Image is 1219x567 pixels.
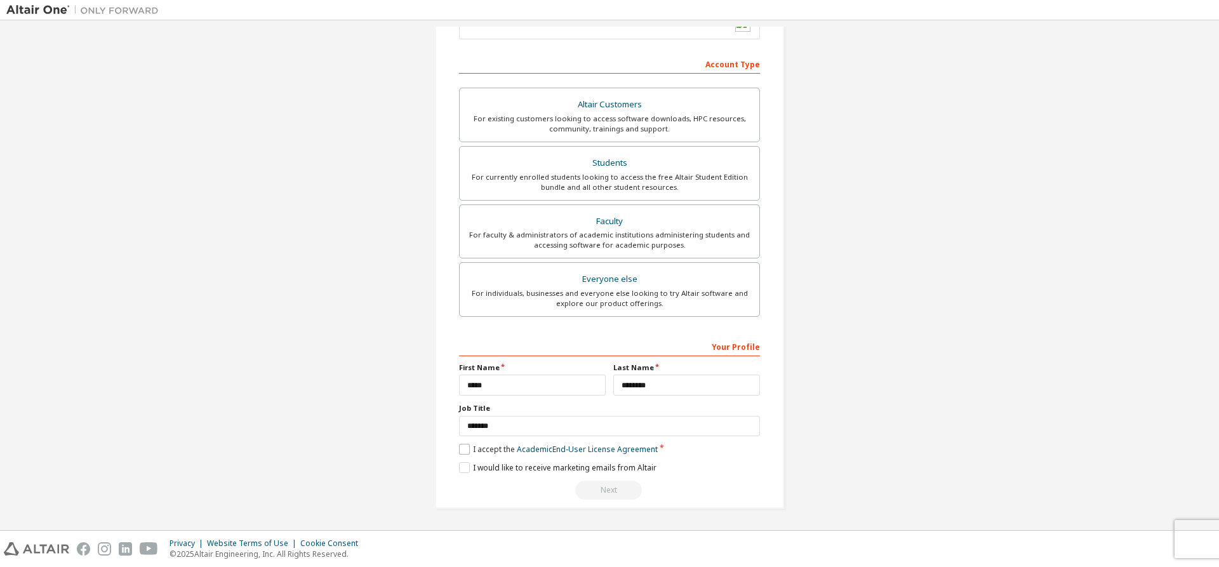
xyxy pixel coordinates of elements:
[467,114,752,134] div: For existing customers looking to access software downloads, HPC resources, community, trainings ...
[6,4,165,17] img: Altair One
[77,542,90,556] img: facebook.svg
[459,53,760,74] div: Account Type
[119,542,132,556] img: linkedin.svg
[300,538,366,549] div: Cookie Consent
[459,403,760,413] label: Job Title
[170,549,366,559] p: © 2025 Altair Engineering, Inc. All Rights Reserved.
[459,462,656,473] label: I would like to receive marketing emails from Altair
[4,542,69,556] img: altair_logo.svg
[517,444,658,455] a: Academic End-User License Agreement
[467,270,752,288] div: Everyone else
[207,538,300,549] div: Website Terms of Use
[467,213,752,230] div: Faculty
[459,481,760,500] div: Read and acccept EULA to continue
[170,538,207,549] div: Privacy
[467,172,752,192] div: For currently enrolled students looking to access the free Altair Student Edition bundle and all ...
[467,96,752,114] div: Altair Customers
[467,230,752,250] div: For faculty & administrators of academic institutions administering students and accessing softwa...
[467,154,752,172] div: Students
[459,336,760,356] div: Your Profile
[613,363,760,373] label: Last Name
[459,444,658,455] label: I accept the
[98,542,111,556] img: instagram.svg
[467,288,752,309] div: For individuals, businesses and everyone else looking to try Altair software and explore our prod...
[459,363,606,373] label: First Name
[140,542,158,556] img: youtube.svg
